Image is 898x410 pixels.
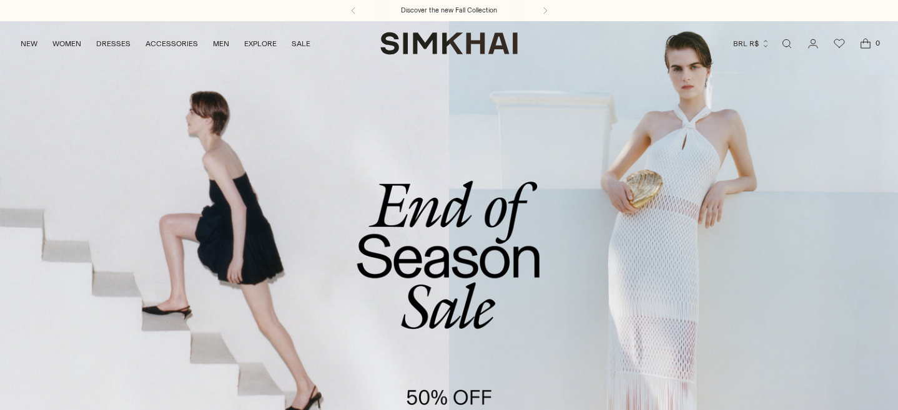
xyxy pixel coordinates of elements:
a: WOMEN [52,30,81,57]
a: ACCESSORIES [146,30,198,57]
a: SIMKHAI [380,31,518,56]
a: Discover the new Fall Collection [401,6,497,16]
a: NEW [21,30,37,57]
button: BRL R$ [733,30,770,57]
span: 0 [872,37,883,49]
a: Go to the account page [801,31,826,56]
a: Open cart modal [853,31,878,56]
a: Open search modal [774,31,799,56]
a: MEN [213,30,229,57]
a: DRESSES [96,30,131,57]
a: EXPLORE [244,30,277,57]
a: Wishlist [827,31,852,56]
a: SALE [292,30,310,57]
